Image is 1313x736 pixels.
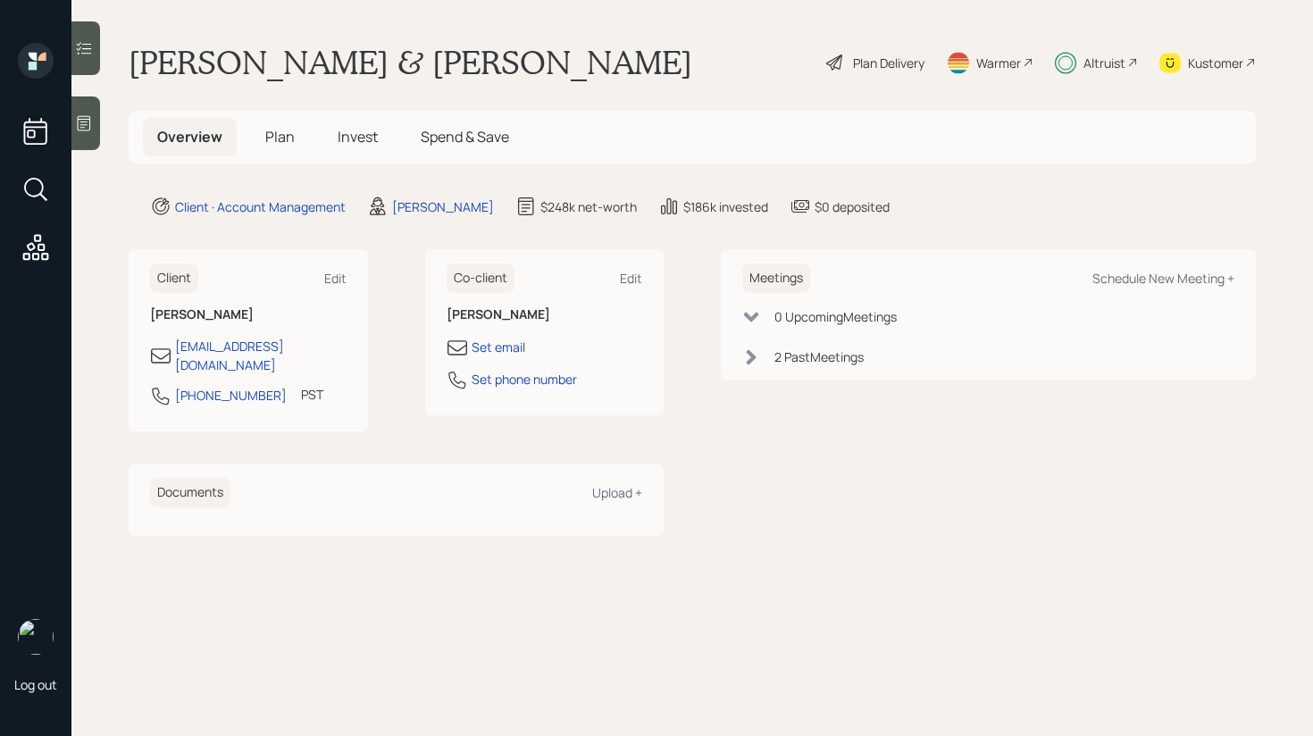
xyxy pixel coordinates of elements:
h6: [PERSON_NAME] [447,307,643,322]
h1: [PERSON_NAME] & [PERSON_NAME] [129,43,692,82]
div: Warmer [976,54,1021,72]
h6: Client [150,263,198,293]
div: Schedule New Meeting + [1092,270,1234,287]
h6: Co-client [447,263,514,293]
div: [EMAIL_ADDRESS][DOMAIN_NAME] [175,337,347,374]
span: Spend & Save [421,127,509,146]
div: Edit [620,270,642,287]
div: Plan Delivery [853,54,924,72]
div: Client · Account Management [175,197,346,216]
div: [PERSON_NAME] [392,197,494,216]
div: $248k net-worth [540,197,637,216]
span: Overview [157,127,222,146]
h6: Meetings [742,263,810,293]
span: Invest [338,127,378,146]
img: retirable_logo.png [18,619,54,655]
div: Kustomer [1188,54,1243,72]
h6: Documents [150,478,230,507]
div: Upload + [592,484,642,501]
div: Log out [14,676,57,693]
div: 2 Past Meeting s [774,347,864,366]
span: Plan [265,127,295,146]
div: [PHONE_NUMBER] [175,386,287,405]
div: $186k invested [683,197,768,216]
h6: [PERSON_NAME] [150,307,347,322]
div: PST [301,385,323,404]
div: 0 Upcoming Meeting s [774,307,897,326]
div: Set phone number [472,370,577,389]
div: Altruist [1083,54,1125,72]
div: $0 deposited [815,197,890,216]
div: Set email [472,338,525,356]
div: Edit [324,270,347,287]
